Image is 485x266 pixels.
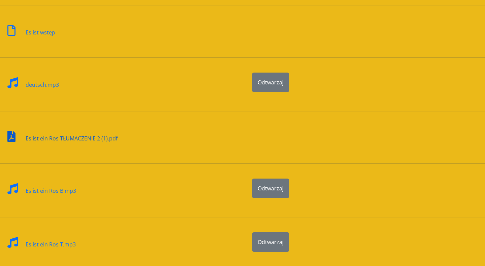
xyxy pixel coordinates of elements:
[4,15,55,44] a: Es ist wstęp
[26,72,59,89] div: deutsch.mp3
[26,178,76,195] div: Es ist ein Ros B.mp3
[252,179,289,198] button: Odtwarzaj
[258,79,284,86] span: Odtwarzaj
[4,173,76,202] a: Es ist ein Ros B.mp3
[4,227,76,256] a: Es ist ein Ros T.mp3
[258,238,284,246] span: Odtwarzaj
[4,67,59,96] a: deutsch.mp3
[252,73,289,92] button: Odtwarzaj
[26,126,118,142] div: Es ist ein Ros TŁUMACZENIE 2 (1).pdf
[26,232,76,248] div: Es ist ein Ros T.mp3
[4,121,118,150] a: Es ist ein Ros TŁUMACZENIE 2 (1).pdf
[258,185,284,192] span: Odtwarzaj
[26,20,55,36] div: Es ist wstęp
[252,232,289,252] button: Odtwarzaj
